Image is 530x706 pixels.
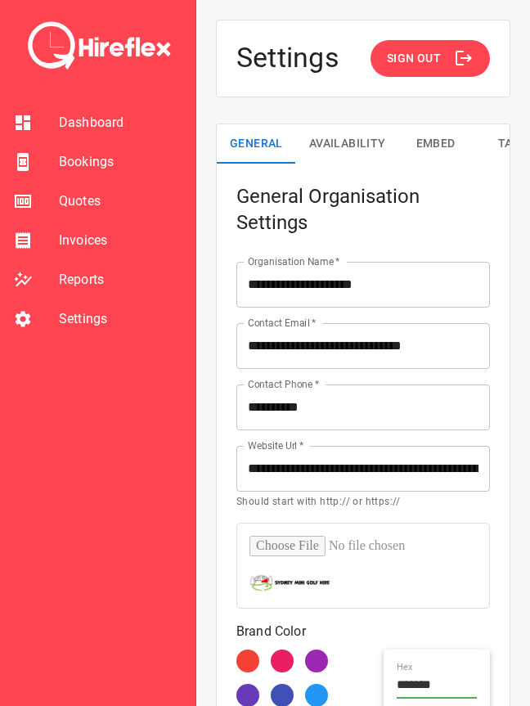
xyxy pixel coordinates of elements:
[248,254,339,268] label: Organisation Name
[236,41,339,75] h4: Settings
[248,377,319,391] label: Contact Phone
[248,438,303,452] label: Website Url
[271,650,294,672] div: #e91e63
[217,124,296,164] button: General
[236,650,259,672] div: #f44336
[59,152,182,172] span: Bookings
[59,309,182,329] span: Settings
[248,316,316,330] label: Contact Email
[236,622,490,641] p: Brand Color
[397,663,412,673] label: hex
[399,124,473,164] button: Embed
[305,650,328,672] div: #9c27b0
[59,231,182,250] span: Invoices
[387,48,441,69] span: Sign Out
[59,270,182,290] span: Reports
[236,494,490,510] p: Should start with http:// or https://
[249,573,331,592] img: Uploaded
[236,183,490,236] h5: General Organisation Settings
[59,113,182,133] span: Dashboard
[59,191,182,211] span: Quotes
[296,124,399,164] button: Availability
